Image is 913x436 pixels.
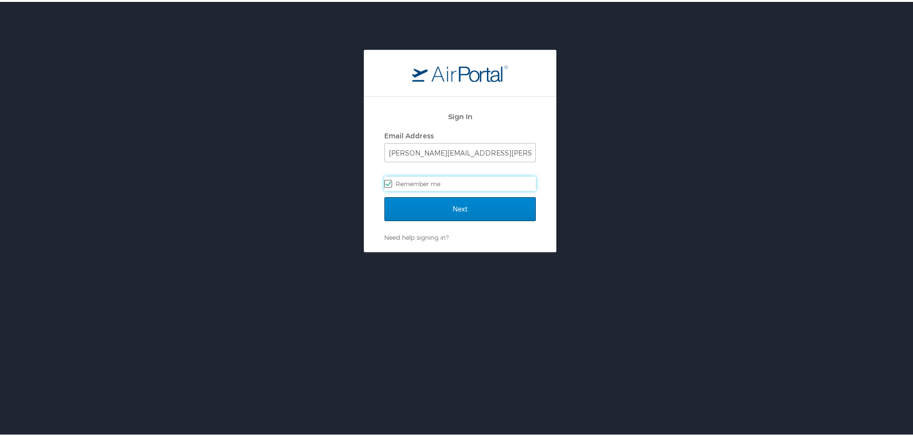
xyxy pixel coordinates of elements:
label: Remember me [384,175,536,189]
img: logo [412,63,508,80]
h2: Sign In [384,109,536,120]
input: Next [384,195,536,219]
label: Email Address [384,130,434,138]
a: Need help signing in? [384,232,449,239]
